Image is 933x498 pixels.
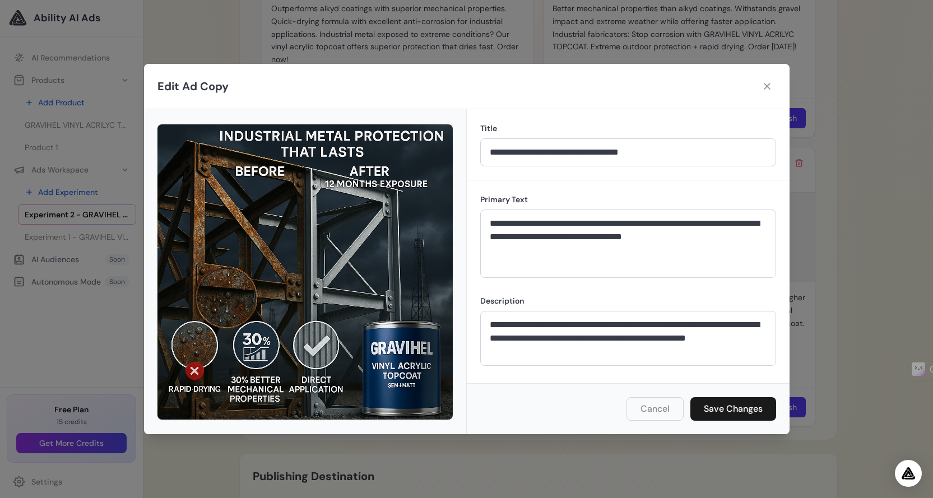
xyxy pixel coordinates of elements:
[157,124,453,420] img: Ad Media
[480,194,776,205] label: Primary Text
[626,397,684,421] button: Cancel
[480,123,776,134] label: Title
[480,295,776,306] label: Description
[895,460,922,487] div: Open Intercom Messenger
[690,397,776,421] button: Save Changes
[157,78,229,94] h2: Edit Ad Copy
